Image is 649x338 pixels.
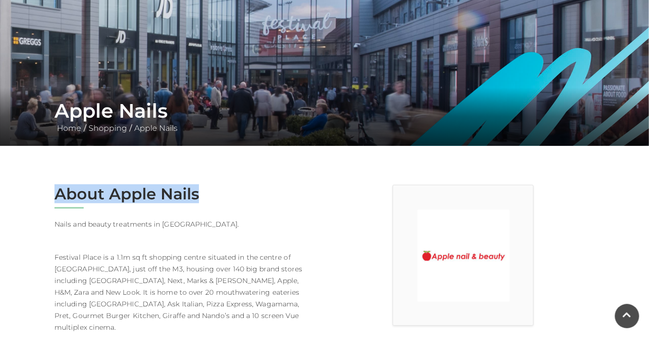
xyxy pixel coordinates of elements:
[54,240,317,333] p: Festival Place is a 1.1m sq ft shopping centre situated in the centre of [GEOGRAPHIC_DATA], just ...
[54,185,317,203] h2: About Apple Nails
[47,99,602,134] div: / /
[132,124,180,133] a: Apple Nails
[54,218,317,230] p: Nails and beauty treatments in [GEOGRAPHIC_DATA].
[54,99,595,123] h1: Apple Nails
[54,124,84,133] a: Home
[86,124,129,133] a: Shopping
